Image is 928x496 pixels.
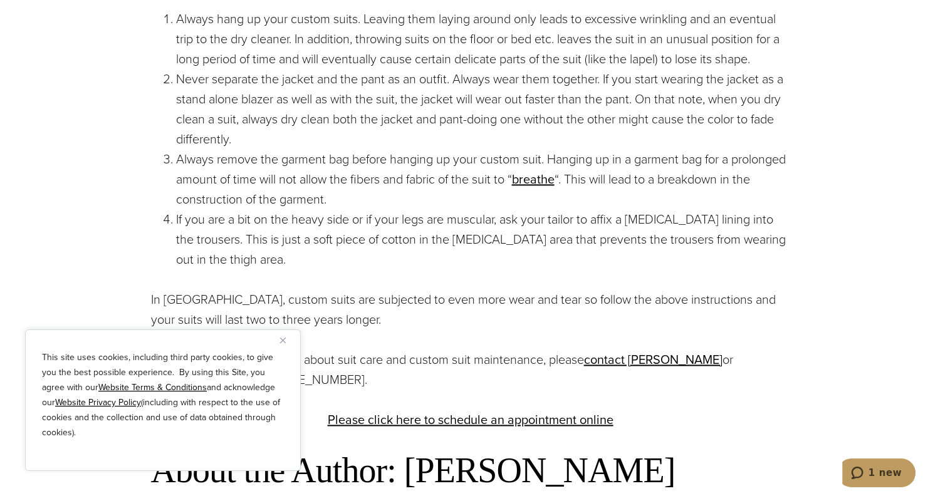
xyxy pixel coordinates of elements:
[176,149,790,209] li: Always remove the garment bag before hanging up your custom suit. Hanging up in a garment bag for...
[42,350,284,440] p: This site uses cookies, including third party cookies, to give you the best possible experience. ...
[151,289,790,329] p: In [GEOGRAPHIC_DATA], custom suits are subjected to even more wear and tear so follow the above i...
[328,410,613,429] a: Please click here to schedule an appointment online
[55,396,141,409] a: Website Privacy Policy
[151,349,790,390] p: For any additional questions about suit care and custom suit maintenance, please or [PERSON_NAME]...
[584,350,722,369] a: contact [PERSON_NAME]
[280,338,286,343] img: Close
[98,381,207,394] a: Website Terms & Conditions
[176,209,790,269] li: If you are a bit on the heavy side or if your legs are muscular, ask your tailor to affix a [MEDI...
[176,69,790,149] li: Never separate the jacket and the pant as an outfit. Always wear them together. If you start wear...
[151,450,790,492] h2: About the Author: [PERSON_NAME]
[842,458,915,490] iframe: Opens a widget where you can chat to one of our agents
[512,170,555,189] a: breathe
[280,333,295,348] button: Close
[176,9,790,69] li: Always hang up your custom suits. Leaving them laying around only leads to excessive wrinkling an...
